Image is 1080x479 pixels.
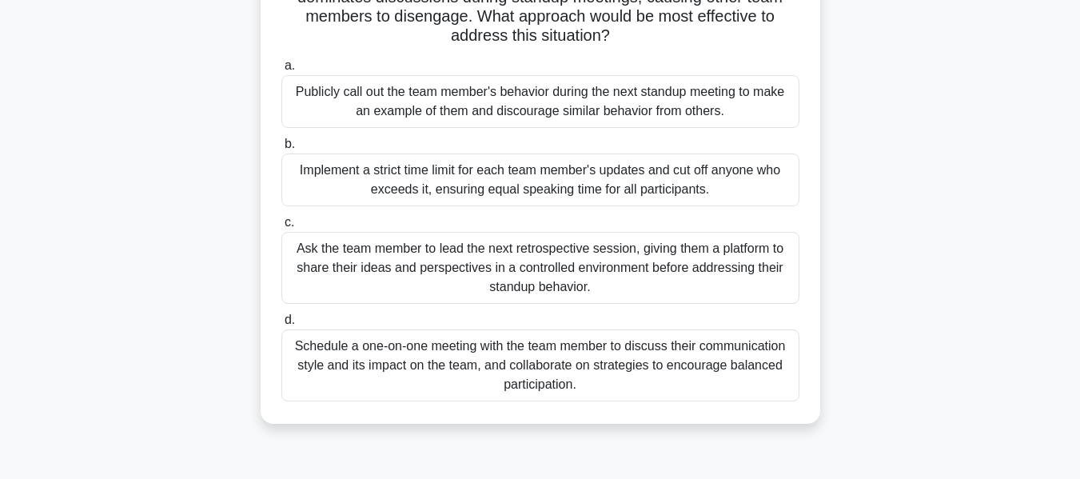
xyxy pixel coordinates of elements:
[281,154,799,206] div: Implement a strict time limit for each team member's updates and cut off anyone who exceeds it, e...
[281,329,799,401] div: Schedule a one-on-one meeting with the team member to discuss their communication style and its i...
[285,215,294,229] span: c.
[285,313,295,326] span: d.
[281,232,799,304] div: Ask the team member to lead the next retrospective session, giving them a platform to share their...
[285,58,295,72] span: a.
[285,137,295,150] span: b.
[281,75,799,128] div: Publicly call out the team member's behavior during the next standup meeting to make an example o...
